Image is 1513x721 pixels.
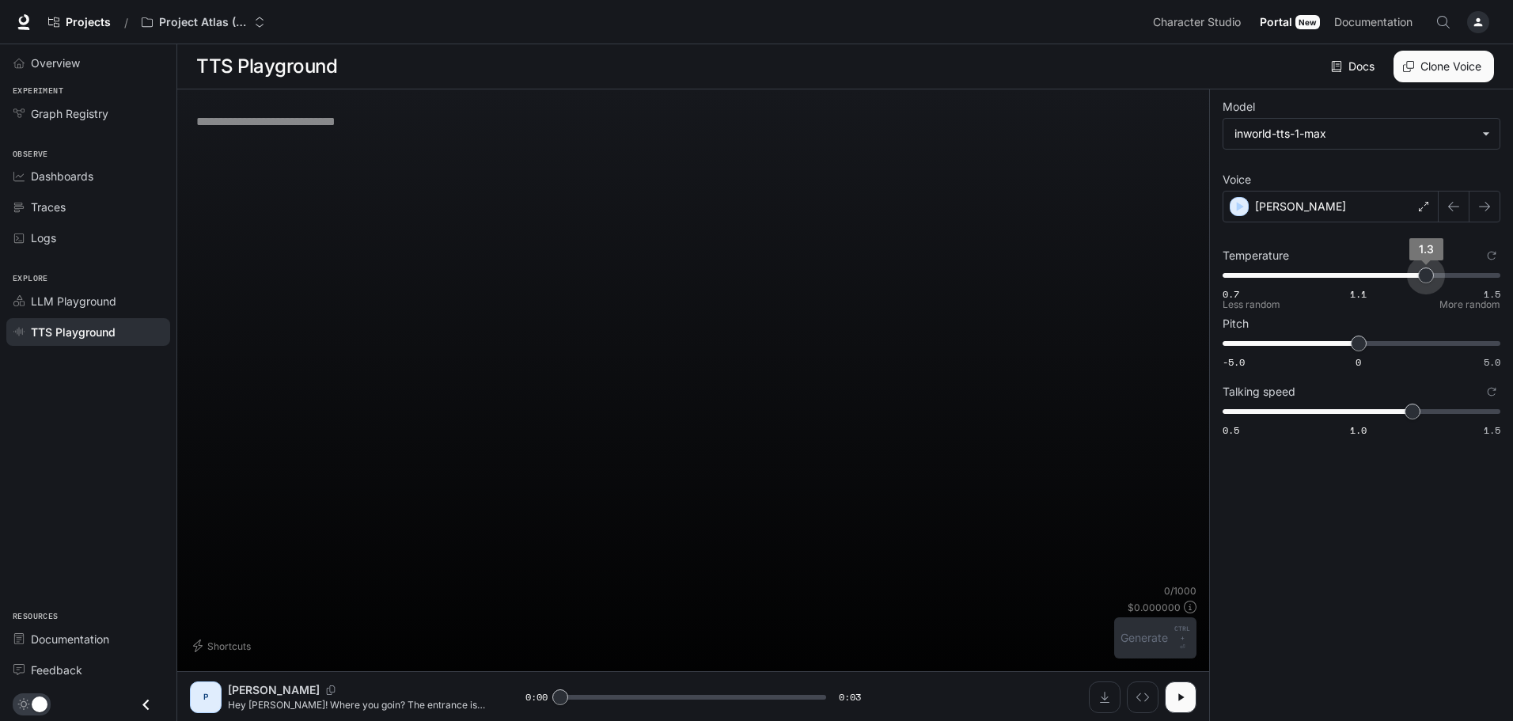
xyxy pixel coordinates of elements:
[1334,13,1413,32] span: Documentation
[1223,119,1500,149] div: inworld-tts-1-max
[1260,13,1292,32] span: Portal
[1484,423,1500,437] span: 1.5
[118,14,135,31] div: /
[1223,386,1295,397] p: Talking speed
[1439,300,1500,309] p: More random
[1223,287,1239,301] span: 0.7
[320,685,342,695] button: Copy Voice ID
[228,698,487,712] p: Hey [PERSON_NAME]! Where you goin? The entrance is around the corner.
[1223,101,1255,112] p: Model
[6,193,170,221] a: Traces
[31,662,82,678] span: Feedback
[159,16,248,29] p: Project Atlas (NBCU) Multi-Agent
[32,695,47,712] span: Dark mode toggle
[1164,584,1196,598] p: 0 / 1000
[31,105,108,122] span: Graph Registry
[135,6,272,38] button: Open workspace menu
[193,685,218,710] div: P
[31,168,93,184] span: Dashboards
[1223,318,1249,329] p: Pitch
[1484,287,1500,301] span: 1.5
[190,633,257,658] button: Shortcuts
[1255,199,1346,214] p: [PERSON_NAME]
[1328,6,1424,38] a: Documentation
[1253,6,1326,38] a: PortalNew
[31,324,116,340] span: TTS Playground
[31,199,66,215] span: Traces
[6,224,170,252] a: Logs
[128,689,164,721] button: Close drawer
[196,51,337,82] h1: TTS Playground
[6,625,170,653] a: Documentation
[66,16,111,29] span: Projects
[1147,6,1252,38] a: Character Studio
[1419,242,1434,256] span: 1.3
[31,55,80,71] span: Overview
[839,689,861,705] span: 0:03
[1234,126,1474,142] div: inworld-tts-1-max
[228,682,320,698] p: [PERSON_NAME]
[1223,300,1280,309] p: Less random
[1223,250,1289,261] p: Temperature
[1394,51,1494,82] button: Clone Voice
[1153,13,1241,32] span: Character Studio
[6,287,170,315] a: LLM Playground
[1127,681,1158,713] button: Inspect
[31,230,56,246] span: Logs
[6,656,170,684] a: Feedback
[1089,681,1121,713] button: Download audio
[1483,247,1500,264] button: Reset to default
[1428,6,1459,38] button: Open Command Menu
[1223,355,1245,369] span: -5.0
[1223,423,1239,437] span: 0.5
[1128,601,1181,614] p: $ 0.000000
[6,49,170,77] a: Overview
[1483,383,1500,400] button: Reset to default
[1328,51,1381,82] a: Docs
[1223,174,1251,185] p: Voice
[1356,355,1361,369] span: 0
[1484,355,1500,369] span: 5.0
[41,6,118,38] a: Go to projects
[525,689,548,705] span: 0:00
[1295,15,1320,29] div: New
[1350,287,1367,301] span: 1.1
[1350,423,1367,437] span: 1.0
[6,318,170,346] a: TTS Playground
[6,100,170,127] a: Graph Registry
[31,631,109,647] span: Documentation
[6,162,170,190] a: Dashboards
[31,293,116,309] span: LLM Playground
